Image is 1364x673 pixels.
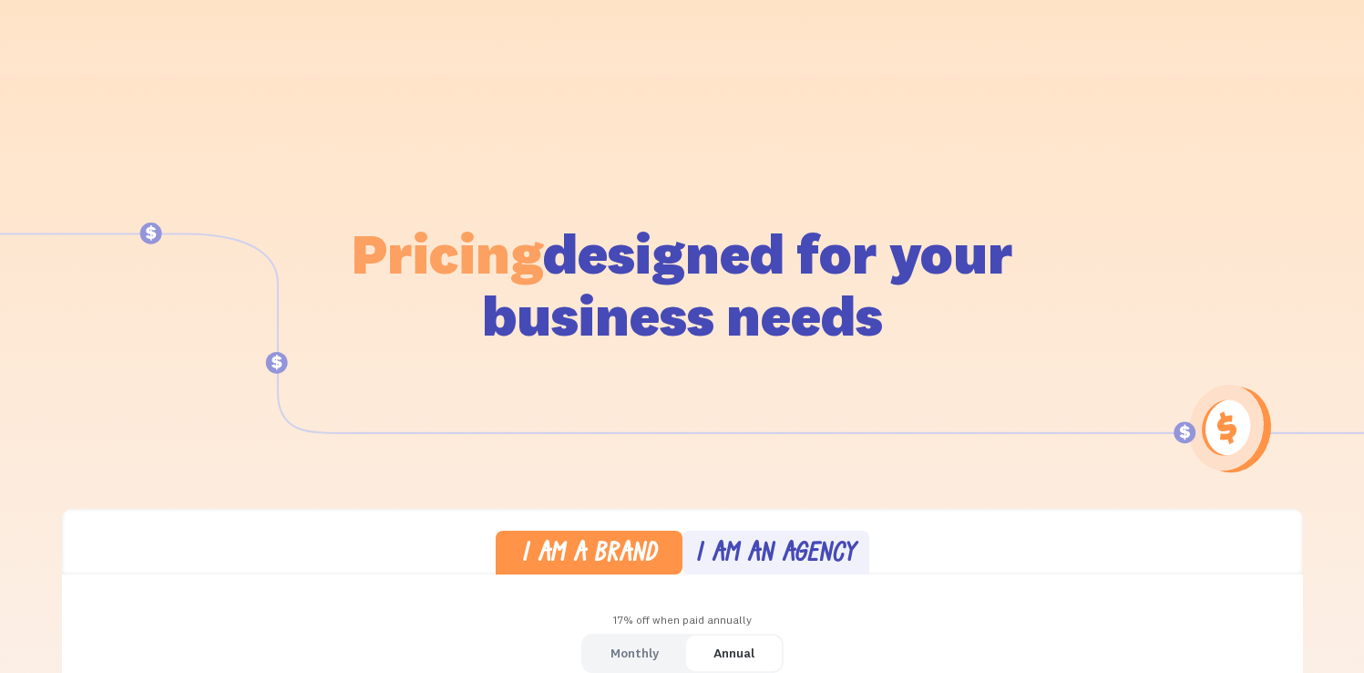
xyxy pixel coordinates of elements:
[521,542,657,568] div: I am a brand
[695,542,856,568] div: I am an agency
[351,223,1014,347] h1: designed for your business needs
[62,607,1303,634] div: 17% off when paid annually
[352,218,543,288] span: Pricing
[610,640,659,667] div: Monthly
[713,640,754,667] div: Annual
